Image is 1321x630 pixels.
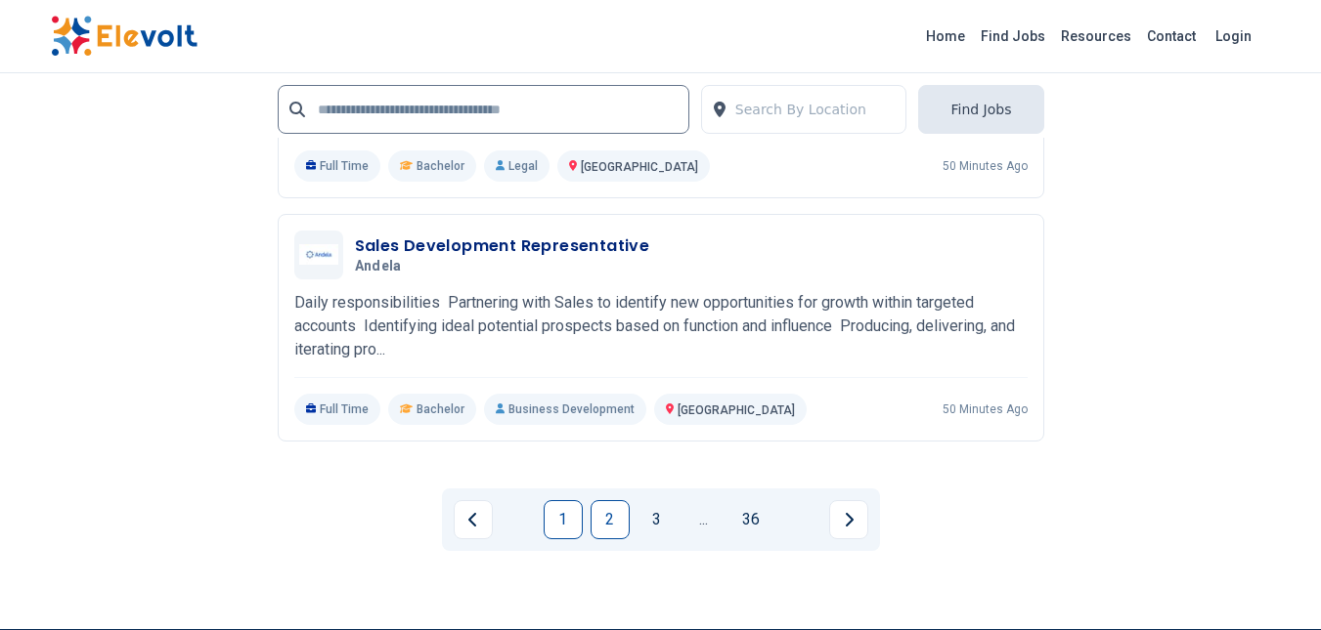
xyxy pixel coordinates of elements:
span: Andela [355,258,402,275]
p: Full Time [294,394,381,425]
span: Bachelor [417,401,464,417]
ul: Pagination [454,500,868,539]
p: Full Time [294,150,381,182]
a: Jump forward [684,500,724,539]
img: Andela [299,244,338,265]
a: Next page [829,500,868,539]
a: Page 3 [638,500,677,539]
a: Page 2 [591,500,630,539]
p: Business Development [484,394,646,425]
p: Daily responsibilities Partnering with Sales to identify new opportunities for growth within targ... [294,291,1028,361]
a: Login [1204,17,1263,56]
a: Page 1 is your current page [544,500,583,539]
h3: Sales Development Representative [355,234,650,258]
a: AndelaSales Development RepresentativeAndelaDaily responsibilities Partnering with Sales to ident... [294,231,1028,425]
p: Legal [484,150,550,182]
a: Page 36 [731,500,771,539]
p: 50 minutes ago [943,401,1028,417]
span: [GEOGRAPHIC_DATA] [678,403,795,417]
p: 50 minutes ago [943,158,1028,174]
img: Elevolt [51,16,198,57]
span: [GEOGRAPHIC_DATA] [581,160,698,174]
span: Bachelor [417,158,464,174]
a: Find Jobs [973,21,1053,52]
button: Find Jobs [918,85,1043,134]
a: Resources [1053,21,1139,52]
a: Contact [1139,21,1204,52]
a: Home [918,21,973,52]
a: Previous page [454,500,493,539]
